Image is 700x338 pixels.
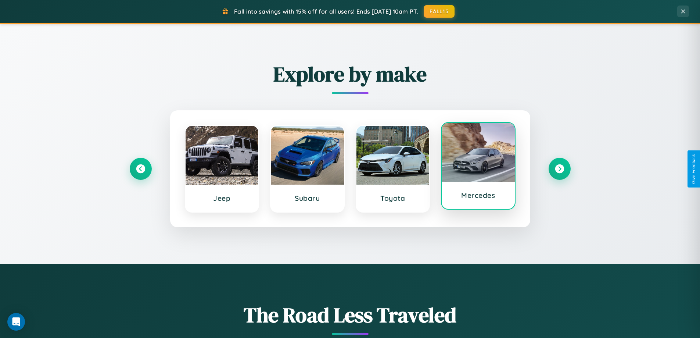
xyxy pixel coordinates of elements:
[424,5,455,18] button: FALL15
[7,313,25,331] div: Open Intercom Messenger
[449,191,507,200] h3: Mercedes
[130,301,571,329] h1: The Road Less Traveled
[364,194,422,203] h3: Toyota
[193,194,251,203] h3: Jeep
[691,154,696,184] div: Give Feedback
[130,60,571,88] h2: Explore by make
[234,8,418,15] span: Fall into savings with 15% off for all users! Ends [DATE] 10am PT.
[278,194,337,203] h3: Subaru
